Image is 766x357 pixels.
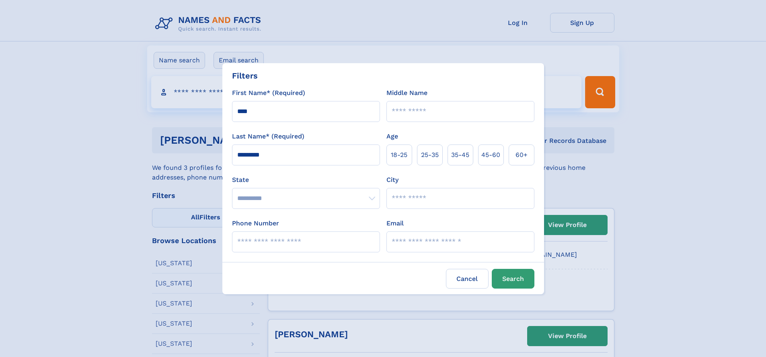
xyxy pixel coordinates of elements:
[232,132,304,141] label: Last Name* (Required)
[481,150,500,160] span: 45‑60
[232,219,279,228] label: Phone Number
[386,219,404,228] label: Email
[446,269,489,289] label: Cancel
[386,88,427,98] label: Middle Name
[515,150,528,160] span: 60+
[386,132,398,141] label: Age
[421,150,439,160] span: 25‑35
[232,175,380,185] label: State
[232,88,305,98] label: First Name* (Required)
[492,269,534,289] button: Search
[386,175,398,185] label: City
[391,150,407,160] span: 18‑25
[451,150,469,160] span: 35‑45
[232,70,258,82] div: Filters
